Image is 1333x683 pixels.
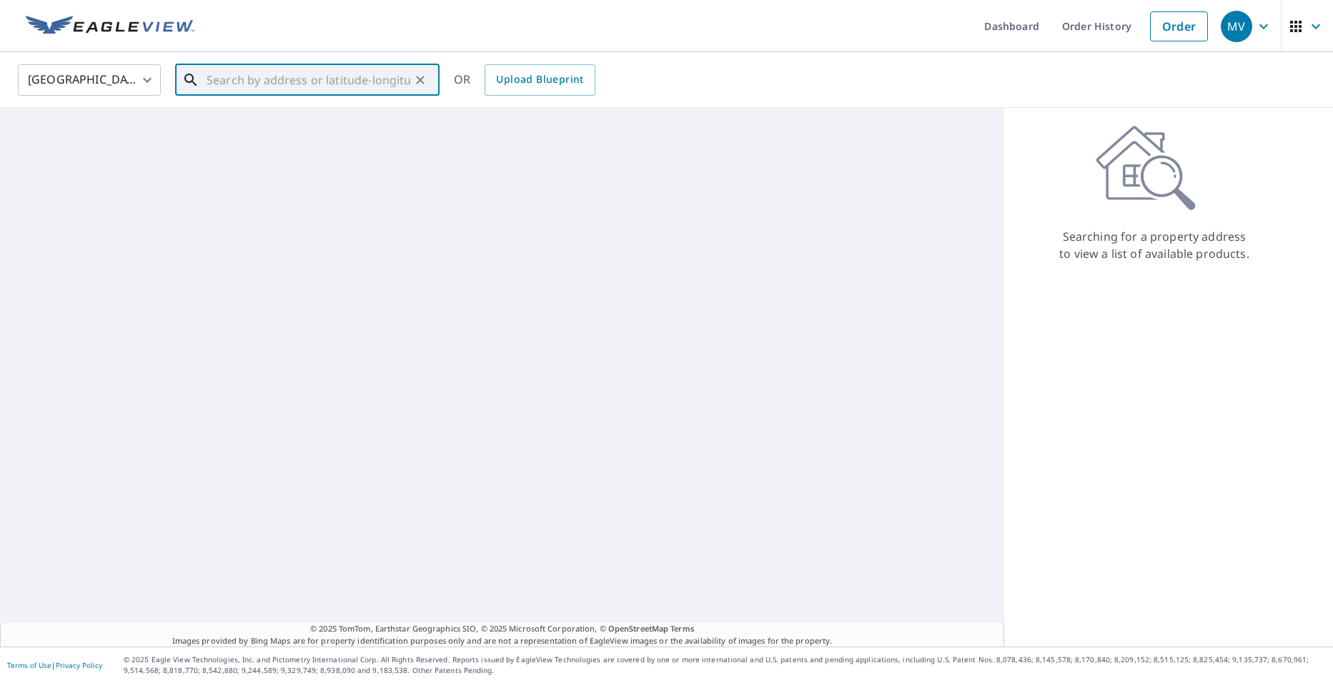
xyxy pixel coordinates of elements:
[7,660,51,670] a: Terms of Use
[496,71,583,89] span: Upload Blueprint
[310,623,694,635] span: © 2025 TomTom, Earthstar Geographics SIO, © 2025 Microsoft Corporation, ©
[1059,228,1250,262] p: Searching for a property address to view a list of available products.
[7,661,102,669] p: |
[410,70,430,90] button: Clear
[18,60,161,100] div: [GEOGRAPHIC_DATA]
[56,660,102,670] a: Privacy Policy
[1150,11,1208,41] a: Order
[26,16,194,37] img: EV Logo
[670,623,694,634] a: Terms
[1221,11,1252,42] div: MV
[124,654,1326,676] p: © 2025 Eagle View Technologies, Inc. and Pictometry International Corp. All Rights Reserved. Repo...
[608,623,668,634] a: OpenStreetMap
[454,64,595,96] div: OR
[207,60,410,100] input: Search by address or latitude-longitude
[485,64,595,96] a: Upload Blueprint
